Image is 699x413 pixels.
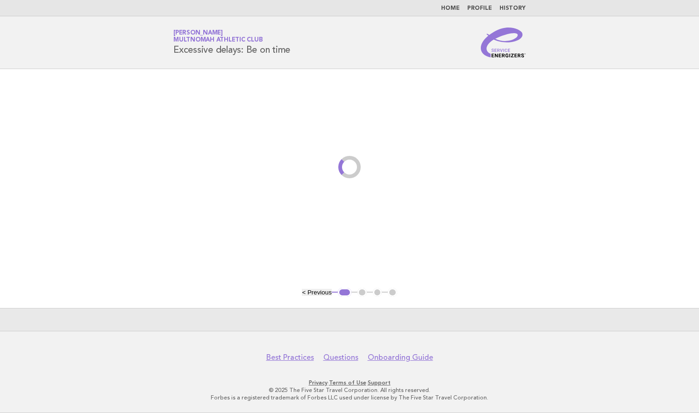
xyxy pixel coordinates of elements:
[467,6,492,11] a: Profile
[64,379,635,386] p: · ·
[323,353,358,362] a: Questions
[64,386,635,394] p: © 2025 The Five Star Travel Corporation. All rights reserved.
[481,28,526,57] img: Service Energizers
[266,353,314,362] a: Best Practices
[499,6,526,11] a: History
[309,379,328,386] a: Privacy
[173,30,290,55] h1: Excessive delays: Be on time
[368,353,433,362] a: Onboarding Guide
[173,30,263,43] a: [PERSON_NAME]Multnomah Athletic Club
[64,394,635,401] p: Forbes is a registered trademark of Forbes LLC used under license by The Five Star Travel Corpora...
[173,37,263,43] span: Multnomah Athletic Club
[329,379,366,386] a: Terms of Use
[368,379,391,386] a: Support
[441,6,460,11] a: Home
